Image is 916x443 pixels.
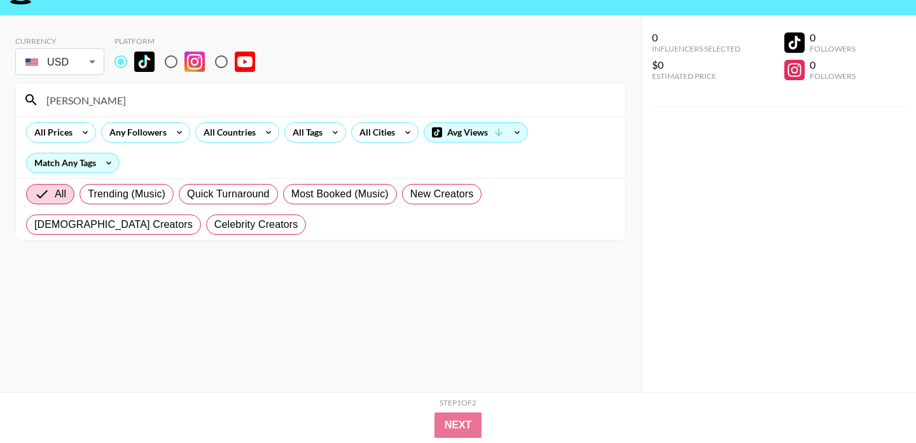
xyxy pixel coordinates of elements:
[810,44,856,53] div: Followers
[88,186,165,202] span: Trending (Music)
[810,31,856,44] div: 0
[440,398,476,407] div: Step 1 of 2
[184,52,205,72] img: Instagram
[352,123,398,142] div: All Cities
[39,90,618,110] input: Search by User Name
[235,52,255,72] img: YouTube
[810,59,856,71] div: 0
[134,52,155,72] img: TikTok
[285,123,325,142] div: All Tags
[27,153,119,172] div: Match Any Tags
[196,123,258,142] div: All Countries
[27,123,75,142] div: All Prices
[114,36,265,46] div: Platform
[810,71,856,81] div: Followers
[291,186,389,202] span: Most Booked (Music)
[214,217,298,232] span: Celebrity Creators
[652,71,740,81] div: Estimated Price
[187,186,270,202] span: Quick Turnaround
[102,123,169,142] div: Any Followers
[652,59,740,71] div: $0
[652,44,740,53] div: Influencers Selected
[18,51,102,73] div: USD
[652,31,740,44] div: 0
[434,412,482,438] button: Next
[34,217,193,232] span: [DEMOGRAPHIC_DATA] Creators
[15,36,104,46] div: Currency
[424,123,527,142] div: Avg Views
[410,186,474,202] span: New Creators
[55,186,66,202] span: All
